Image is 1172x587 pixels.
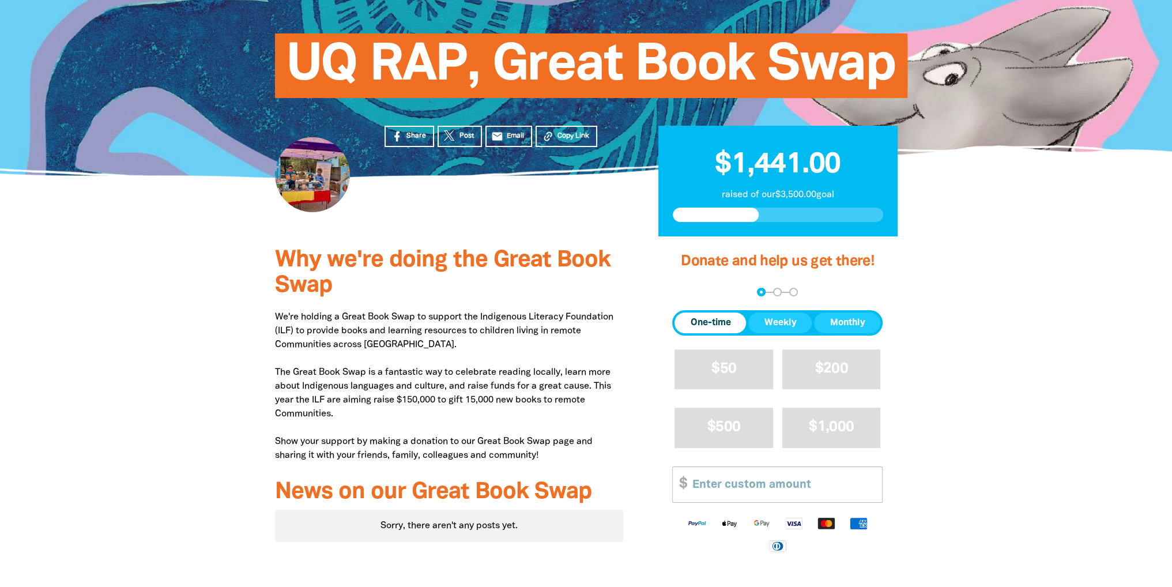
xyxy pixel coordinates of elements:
[690,316,730,330] span: One-time
[275,480,624,505] h3: News on our Great Book Swap
[715,152,841,178] span: $1,441.00
[275,310,624,462] p: We're holding a Great Book Swap to support the Indigenous Literacy Foundation (ILF) to provide bo...
[810,517,842,530] img: Mastercard logo
[485,126,533,147] a: emailEmail
[842,517,875,530] img: American Express logo
[745,517,778,530] img: Google Pay logo
[707,420,740,434] span: $500
[275,250,611,296] span: Why we're doing the Great Book Swap
[748,313,812,333] button: Weekly
[782,349,881,389] button: $200
[673,467,687,502] span: $
[438,126,482,147] a: Post
[536,126,597,147] button: Copy Link
[459,131,474,141] span: Post
[773,288,782,296] button: Navigate to step 2 of 3 to enter your details
[673,188,883,202] p: raised of our $3,500.00 goal
[275,510,624,542] div: Sorry, there aren't any posts yet.
[815,362,848,375] span: $200
[684,467,882,502] input: Enter custom amount
[406,131,426,141] span: Share
[789,288,798,296] button: Navigate to step 3 of 3 to enter your payment details
[491,130,503,142] i: email
[809,420,854,434] span: $1,000
[672,310,883,336] div: Donation frequency
[764,316,796,330] span: Weekly
[672,507,883,561] div: Available payment methods
[757,288,766,296] button: Navigate to step 1 of 3 to enter your donation amount
[507,131,524,141] span: Email
[287,42,896,98] span: UQ RAP, Great Book Swap
[778,517,810,530] img: Visa logo
[674,349,773,389] button: $50
[385,126,434,147] a: Share
[713,517,745,530] img: Apple Pay logo
[830,316,865,330] span: Monthly
[275,510,624,542] div: Paginated content
[814,313,880,333] button: Monthly
[674,313,746,333] button: One-time
[674,408,773,447] button: $500
[762,539,794,552] img: Diners Club logo
[681,255,875,268] span: Donate and help us get there!
[557,131,589,141] span: Copy Link
[782,408,881,447] button: $1,000
[711,362,736,375] span: $50
[681,517,713,530] img: Paypal logo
